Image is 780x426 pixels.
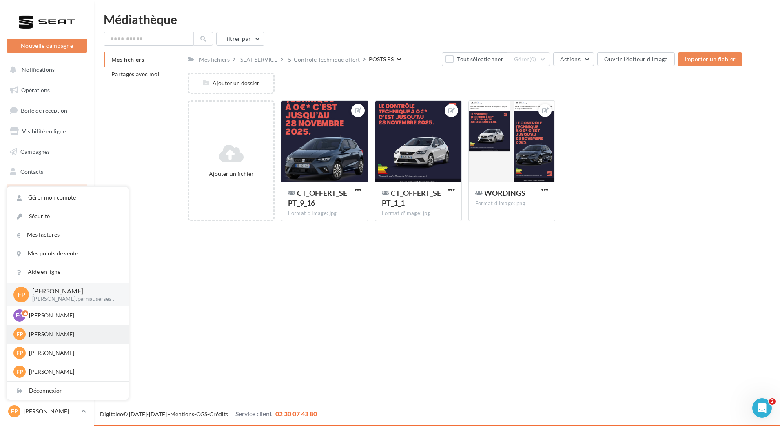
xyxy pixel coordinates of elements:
a: Visibilité en ligne [5,123,89,140]
a: Opérations [5,82,89,99]
a: Digitaleo [100,410,123,417]
a: Mentions [170,410,194,417]
span: Notifications [22,66,55,73]
a: Sécurité [7,207,129,226]
button: Filtrer par [216,32,264,46]
span: Visibilité en ligne [22,128,66,135]
a: Aide en ligne [7,263,129,281]
button: Actions [553,52,594,66]
span: © [DATE]-[DATE] - - - [100,410,317,417]
div: Déconnexion [7,382,129,400]
button: Gérer(0) [507,52,550,66]
a: Contacts [5,163,89,180]
a: Gérer mon compte [7,189,129,207]
a: CGS [196,410,207,417]
button: Ouvrir l'éditeur d'image [597,52,674,66]
button: Importer un fichier [678,52,742,66]
span: FP [11,407,18,415]
span: Importer un fichier [685,55,736,62]
span: (0) [530,56,536,62]
div: Format d'image: png [475,200,548,207]
iframe: Intercom live chat [752,398,772,418]
div: SEAT SERVICE [240,55,277,64]
span: Fo [16,311,24,319]
div: POSTS RS [369,55,394,63]
span: Contacts [20,168,43,175]
div: Format d'image: jpg [382,210,455,217]
div: Ajouter un fichier [192,170,270,178]
a: FP [PERSON_NAME] [7,404,87,419]
p: [PERSON_NAME] [29,368,119,376]
span: FP [16,368,23,376]
div: Format d'image: jpg [288,210,361,217]
span: FP [16,349,23,357]
span: Mes fichiers [111,56,144,63]
button: Tout sélectionner [442,52,507,66]
button: Notifications [5,61,86,78]
p: [PERSON_NAME].perniauserseat [32,295,115,303]
span: CT_OFFERT_SEPT_1_1 [382,189,441,207]
a: Calendrier [5,204,89,221]
span: Actions [560,55,581,62]
span: FP [16,330,23,338]
span: Boîte de réception [21,107,67,114]
p: [PERSON_NAME] [29,349,119,357]
p: [PERSON_NAME] [24,407,78,415]
div: Mes fichiers [199,55,230,64]
div: 5_Contrôle Technique offert [288,55,360,64]
div: Médiathèque [104,13,770,25]
a: Mes factures [7,226,129,244]
span: 02 30 07 43 80 [275,410,317,417]
span: Campagnes [20,148,50,155]
span: FP [18,290,25,299]
a: Mes points de vente [7,244,129,263]
div: Ajouter un dossier [189,79,273,87]
a: Crédits [209,410,228,417]
a: Médiathèque [5,184,89,201]
a: Campagnes [5,143,89,160]
span: WORDINGS [484,189,525,197]
span: 2 [769,398,776,405]
a: Affiliés [5,224,89,239]
button: Nouvelle campagne [7,39,87,53]
span: Partagés avec moi [111,71,160,78]
p: [PERSON_NAME] [29,330,119,338]
a: PLV et print personnalisable [5,242,89,266]
span: Service client [235,410,272,417]
a: Boîte de réception [5,102,89,119]
span: Opérations [21,87,50,93]
p: [PERSON_NAME] [29,311,119,319]
span: CT_OFFERT_SEPT_9_16 [288,189,347,207]
p: [PERSON_NAME] [32,286,115,296]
